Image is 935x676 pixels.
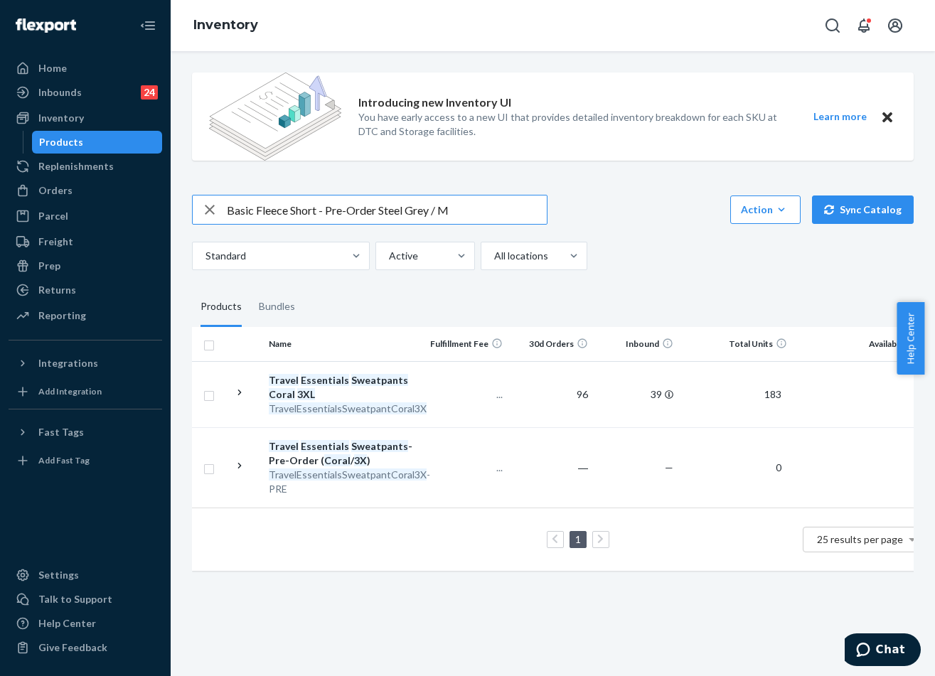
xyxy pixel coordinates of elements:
[38,592,112,606] div: Talk to Support
[9,612,162,635] a: Help Center
[897,302,924,375] button: Help Center
[388,249,389,263] input: Active
[812,195,914,224] button: Sync Catalog
[594,327,679,361] th: Inbound
[269,468,417,496] div: -PRE
[38,309,86,323] div: Reporting
[9,636,162,659] button: Give Feedback
[770,461,787,473] span: 0
[878,108,897,126] button: Close
[141,85,158,100] div: 24
[38,159,114,173] div: Replenishments
[741,203,790,217] div: Action
[804,108,875,126] button: Learn more
[259,287,295,327] div: Bundles
[269,468,427,481] em: TravelEssentialsSweatpantCoral3X
[227,195,547,224] input: Search inventory by name or sku
[297,388,315,400] em: 3XL
[881,11,909,40] button: Open account menu
[9,81,162,104] a: Inbounds24
[9,205,162,227] a: Parcel
[38,283,76,297] div: Returns
[9,254,162,277] a: Prep
[324,454,351,466] em: Coral
[9,155,162,178] a: Replenishments
[793,327,935,361] th: Available
[204,249,205,263] input: Standard
[193,17,258,33] a: Inventory
[38,209,68,223] div: Parcel
[9,564,162,586] a: Settings
[16,18,76,33] img: Flexport logo
[38,616,96,631] div: Help Center
[9,279,162,301] a: Returns
[38,454,90,466] div: Add Fast Tag
[134,11,162,40] button: Close Navigation
[358,95,511,111] p: Introducing new Inventory UI
[269,388,295,400] em: Coral
[9,304,162,327] a: Reporting
[38,568,79,582] div: Settings
[39,135,83,149] div: Products
[182,5,269,46] ol: breadcrumbs
[38,640,107,655] div: Give Feedback
[354,454,367,466] em: 3X
[9,179,162,202] a: Orders
[38,85,82,100] div: Inbounds
[429,387,503,402] p: ...
[798,461,929,475] p: ...
[493,249,494,263] input: All locations
[508,427,594,508] td: ―
[209,73,341,161] img: new-reports-banner-icon.82668bd98b6a51aee86340f2a7b77ae3.png
[817,533,903,545] span: 25 results per page
[38,356,98,370] div: Integrations
[38,425,84,439] div: Fast Tags
[429,461,503,475] p: ...
[423,327,508,361] th: Fulfillment Fee
[9,421,162,444] button: Fast Tags
[38,385,102,397] div: Add Integration
[572,533,584,545] a: Page 1 is your current page
[358,110,787,139] p: You have early access to a new UI that provides detailed inventory breakdown for each SKU at DTC ...
[38,111,84,125] div: Inventory
[269,402,427,414] em: TravelEssentialsSweatpantCoral3X
[798,387,929,402] p: ...
[845,633,921,669] iframe: Opens a widget where you can chat to one of our agents
[301,374,349,386] em: Essentials
[679,327,793,361] th: Total Units
[508,327,594,361] th: 30d Orders
[38,259,60,273] div: Prep
[38,235,73,249] div: Freight
[850,11,878,40] button: Open notifications
[665,461,673,473] span: —
[269,374,299,386] em: Travel
[594,361,679,427] td: 39
[38,183,73,198] div: Orders
[351,440,408,452] em: Sweatpants
[269,439,417,468] div: - Pre-Order ( / )
[9,588,162,611] button: Talk to Support
[508,361,594,427] td: 96
[9,380,162,403] a: Add Integration
[9,352,162,375] button: Integrations
[351,374,408,386] em: Sweatpants
[9,449,162,472] a: Add Fast Tag
[201,287,242,327] div: Products
[269,440,299,452] em: Travel
[32,131,163,154] a: Products
[38,61,67,75] div: Home
[263,327,423,361] th: Name
[818,11,847,40] button: Open Search Box
[9,57,162,80] a: Home
[730,195,801,224] button: Action
[759,388,787,400] span: 183
[9,230,162,253] a: Freight
[301,440,349,452] em: Essentials
[9,107,162,129] a: Inventory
